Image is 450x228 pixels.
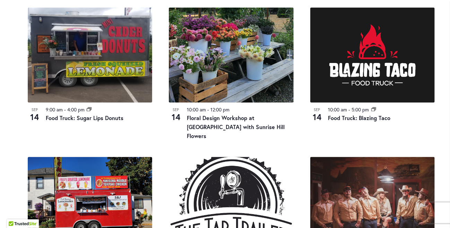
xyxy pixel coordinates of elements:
[28,111,42,123] span: 14
[352,106,369,113] time: 5:00 pm
[207,106,209,113] span: -
[349,106,351,113] span: -
[310,8,435,103] img: Blazing Taco Food Truck
[67,106,85,113] time: 4:00 pm
[5,203,25,223] iframe: Launch Accessibility Center
[210,106,230,113] time: 12:00 pm
[169,111,183,123] span: 14
[187,106,206,113] time: 10:00 am
[46,114,123,121] a: Food Truck: Sugar Lips Donuts
[310,111,324,123] span: 14
[328,114,391,121] a: Food Truck: Blazing Taco
[28,107,42,113] span: Sep
[46,106,63,113] time: 9:00 am
[310,107,324,113] span: Sep
[169,107,183,113] span: Sep
[64,106,66,113] span: -
[187,114,285,139] a: Floral Design Workshop at [GEOGRAPHIC_DATA] with Sunrise Hill Flowers
[28,8,152,103] img: Food Truck: Sugar Lips Apple Cider Donuts
[169,8,293,103] img: DO NOT USE – 4bea62f752e00373f10c57a371b0c941
[328,106,347,113] time: 10:00 am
